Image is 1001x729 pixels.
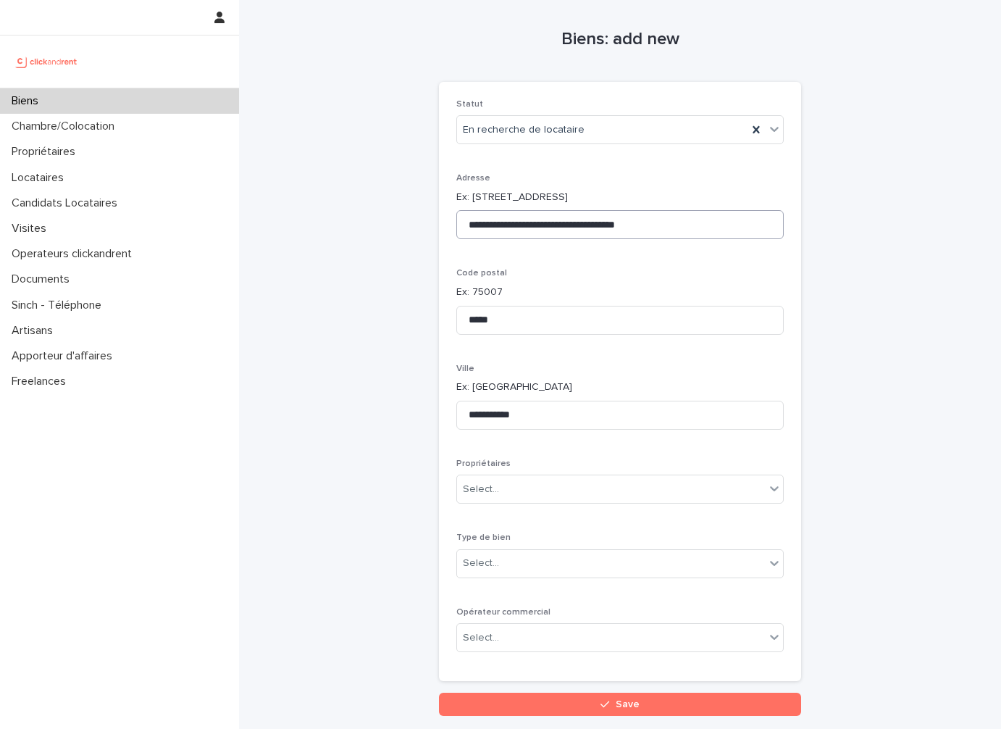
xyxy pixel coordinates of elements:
span: Statut [456,100,483,109]
p: Chambre/Colocation [6,120,126,133]
button: Save [439,693,801,716]
p: Sinch - Téléphone [6,299,113,312]
p: Artisans [6,324,64,338]
p: Ex: [GEOGRAPHIC_DATA] [456,380,784,395]
p: Ex: 75007 [456,285,784,300]
span: En recherche de locataire [463,122,585,138]
p: Visites [6,222,58,236]
span: Adresse [456,174,490,183]
p: Documents [6,272,81,286]
p: Freelances [6,375,78,388]
p: Locataires [6,171,75,185]
p: Candidats Locataires [6,196,129,210]
span: Ville [456,364,474,373]
span: Propriétaires [456,459,511,468]
span: Type de bien [456,533,511,542]
span: Code postal [456,269,507,278]
h1: Biens: add new [439,29,801,50]
span: Save [616,699,640,709]
p: Propriétaires [6,145,87,159]
p: Operateurs clickandrent [6,247,143,261]
span: Opérateur commercial [456,608,550,617]
div: Select... [463,630,499,646]
div: Select... [463,556,499,571]
p: Ex: [STREET_ADDRESS] [456,190,784,205]
div: Select... [463,482,499,497]
img: UCB0brd3T0yccxBKYDjQ [12,47,82,76]
p: Biens [6,94,50,108]
p: Apporteur d'affaires [6,349,124,363]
